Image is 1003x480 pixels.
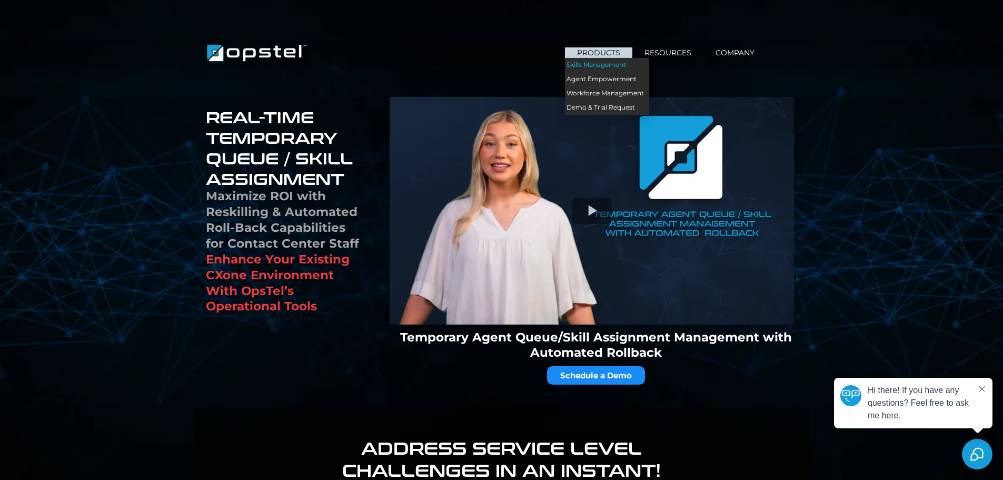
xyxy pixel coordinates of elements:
a: Demo & Trial Request [565,101,649,115]
a: https://www.opstel.com/ [204,47,309,57]
img: Brand Logo [204,40,309,66]
h1: REAL-TIME TEMPORARY QUEUE / SKILL ASSIGNMENT [206,106,364,189]
a: Skills Management [565,58,649,72]
a: Workforce Management [565,86,649,101]
a: PRODUCTS [565,47,632,58]
a: Agent Empowerment [565,72,649,86]
strong: Maximize ROI with Reskilling & Automated Roll-Back Capabilities for Contact Center Staff [206,189,359,251]
a: RESOURCES [632,47,703,58]
span: Schedule a Demo [560,370,632,380]
p: ADDRESS SERVICE LEVEL [204,437,799,459]
a: Schedule a Demo [547,366,645,385]
strong: Temporary Agent Queue/Skill Assignment Management with Automated Rollback [400,330,792,360]
a: COMPANY [703,47,767,58]
strong: Enhance Your Existing CXone Environment With OpsTel’s Operational Tools [206,252,350,314]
